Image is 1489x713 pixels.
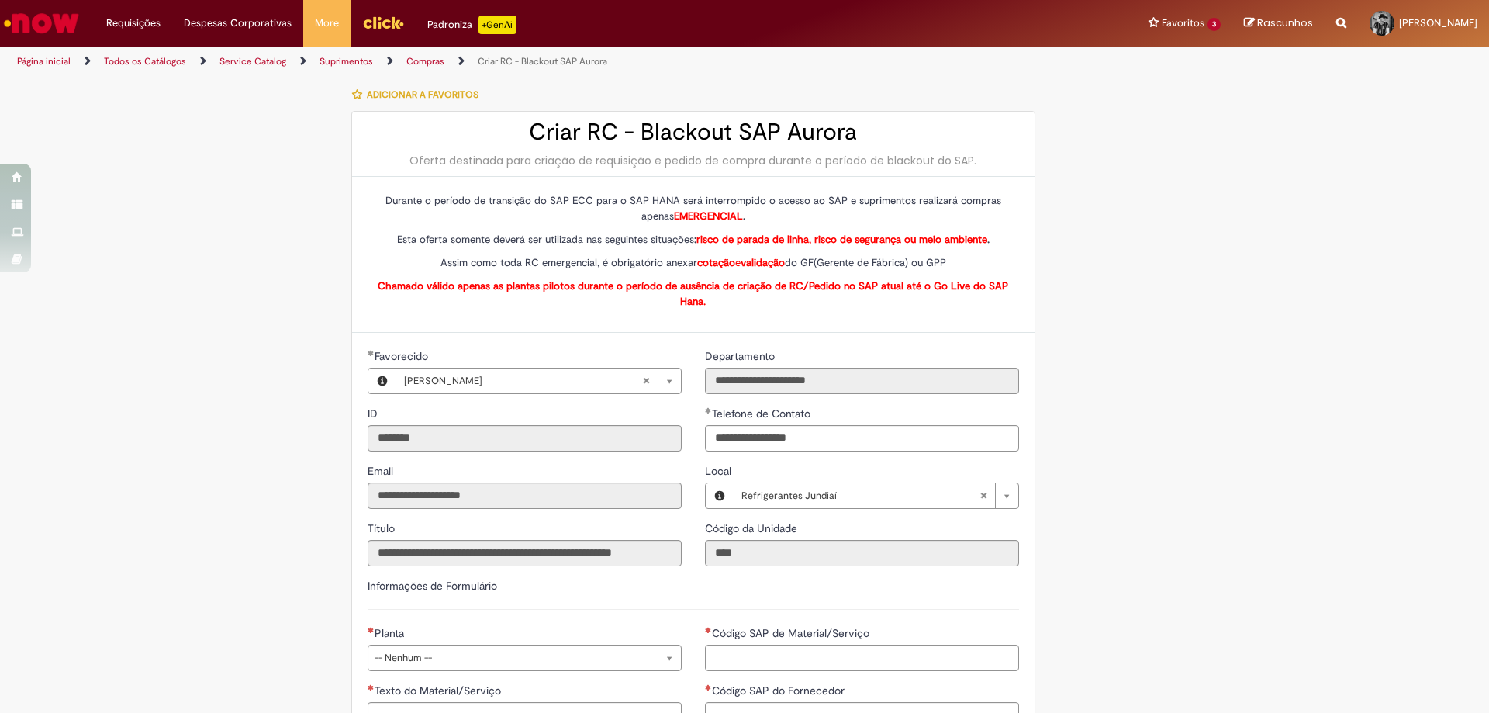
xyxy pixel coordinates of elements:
[712,684,848,697] span: Código SAP do Fornecedor
[696,233,987,246] span: risco de parada de linha, risco de segurança ou meio ambiente
[368,464,396,478] span: Somente leitura - Email
[705,521,800,535] span: Somente leitura - Código da Unidade
[368,350,375,356] span: Obrigatório Preenchido
[1207,18,1221,31] span: 3
[368,407,381,421] span: Somente leitura - ID
[674,209,745,223] strong: .
[1162,16,1204,31] span: Favoritos
[12,47,981,76] ul: Trilhas de página
[385,194,1001,223] span: Durante o período de transição do SAP ECC para o SAP HANA será interrompido o acesso ao SAP e sup...
[478,55,607,67] a: Criar RC - Blackout SAP Aurora
[184,16,292,31] span: Despesas Corporativas
[697,256,735,269] strong: cotação
[378,279,1008,308] strong: Chamado válido apenas as plantas pilotos durante o período de ausência de criação de RC/Pedido no...
[440,256,946,269] span: Assim como toda RC emergencial, é obrigatório anexar do GF(Gerente de Fábrica) ou GPP
[694,233,990,246] strong: : .
[478,16,516,34] p: +GenAi
[705,425,1019,452] input: Telefone de Contato
[972,483,995,508] abbr: Limpar campo Local
[697,256,785,269] span: e
[705,368,1019,394] input: Departamento
[368,119,1019,145] h2: Criar RC - Blackout SAP Aurora
[705,540,1019,566] input: Código da Unidade
[368,684,375,691] span: Necessários
[315,16,339,31] span: More
[705,645,1019,671] input: Código SAP de Material/Serviço
[397,233,990,246] span: Esta oferta somente deverá ser utilizada nas seguintes situações
[362,11,404,34] img: click_logo_yellow_360x200.png
[705,627,712,633] span: Necessários
[375,646,650,670] span: -- Nenhum --
[2,8,81,39] img: ServiceNow
[320,55,373,67] a: Suprimentos
[368,463,396,479] label: Somente leitura - Email
[219,55,286,67] a: Service Catalog
[375,684,504,697] span: Texto do Material/Serviço
[705,348,778,364] label: Somente leitura - Departamento
[674,209,743,223] span: EMERGENCIAL
[406,55,444,67] a: Compras
[1257,16,1313,30] span: Rascunhos
[705,349,778,363] span: Somente leitura - Departamento
[1399,16,1477,29] span: [PERSON_NAME]
[1244,16,1313,31] a: Rascunhos
[706,483,734,508] button: Local, Visualizar este registro Refrigerantes Jundiaí
[17,55,71,67] a: Página inicial
[368,521,398,536] label: Somente leitura - Título
[705,407,712,414] span: Obrigatório Preenchido
[712,407,814,421] span: Telefone de Contato
[404,369,642,393] span: [PERSON_NAME]
[396,369,681,393] a: [PERSON_NAME]Limpar campo Favorecido
[375,349,431,363] span: Necessários - Favorecido
[427,16,516,34] div: Padroniza
[368,579,497,593] label: Informações de Formulário
[734,483,1018,508] a: Refrigerantes JundiaíLimpar campo Local
[368,483,682,509] input: Email
[367,88,478,101] span: Adicionar a Favoritos
[368,540,682,566] input: Título
[741,483,979,508] span: Refrigerantes Jundiaí
[705,464,734,478] span: Local
[368,153,1019,168] div: Oferta destinada para criação de requisição e pedido de compra durante o período de blackout do SAP.
[104,55,186,67] a: Todos os Catálogos
[634,369,658,393] abbr: Limpar campo Favorecido
[368,521,398,535] span: Somente leitura - Título
[705,684,712,691] span: Necessários
[368,425,682,452] input: ID
[741,256,785,269] strong: validação
[375,626,407,640] span: Planta
[351,78,487,111] button: Adicionar a Favoritos
[712,626,872,640] span: Código SAP de Material/Serviço
[106,16,161,31] span: Requisições
[368,627,375,633] span: Necessários
[705,521,800,536] label: Somente leitura - Código da Unidade
[368,369,396,393] button: Favorecido, Visualizar este registro Victor Henrique de Godoi
[368,406,381,421] label: Somente leitura - ID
